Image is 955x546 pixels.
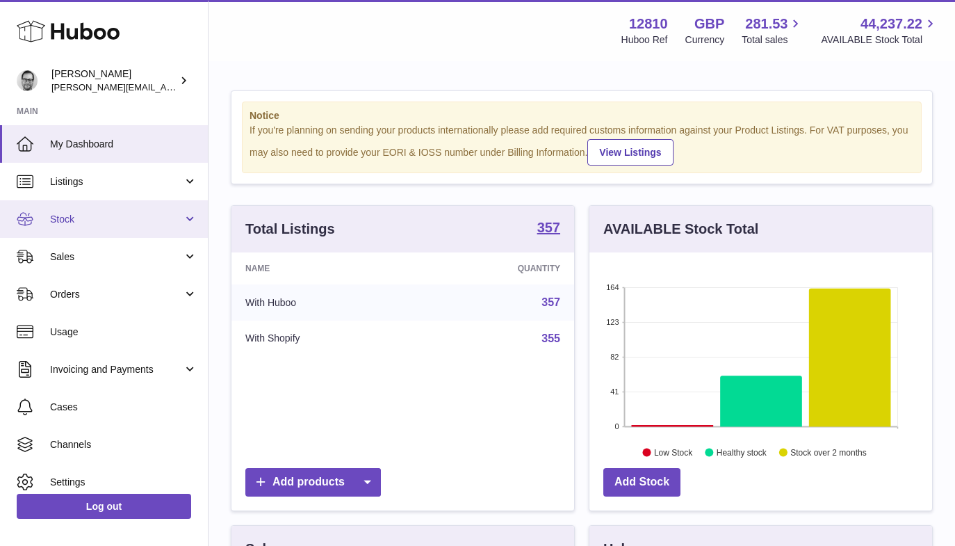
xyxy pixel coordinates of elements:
[50,288,183,301] span: Orders
[50,438,197,451] span: Channels
[685,33,725,47] div: Currency
[541,332,560,344] a: 355
[245,468,381,497] a: Add products
[51,81,279,93] span: [PERSON_NAME][EMAIL_ADDRESS][DOMAIN_NAME]
[610,387,619,396] text: 41
[231,252,416,284] th: Name
[860,15,922,33] span: 44,237.22
[742,33,803,47] span: Total sales
[50,175,183,188] span: Listings
[603,468,680,497] a: Add Stock
[654,447,693,457] text: Low Stock
[416,252,574,284] th: Quantity
[541,296,560,308] a: 357
[610,353,619,361] text: 82
[629,15,668,33] strong: 12810
[821,33,938,47] span: AVAILABLE Stock Total
[231,284,416,321] td: With Huboo
[17,70,38,91] img: alex@digidistiller.com
[603,220,758,239] h3: AVAILABLE Stock Total
[50,363,183,376] span: Invoicing and Payments
[587,139,673,166] a: View Listings
[742,15,803,47] a: 281.53 Total sales
[537,220,560,237] a: 357
[621,33,668,47] div: Huboo Ref
[250,109,914,122] strong: Notice
[245,220,335,239] h3: Total Listings
[51,67,177,94] div: [PERSON_NAME]
[717,447,767,457] text: Healthy stock
[50,476,197,489] span: Settings
[50,326,197,339] span: Usage
[50,138,197,151] span: My Dashboard
[231,321,416,357] td: With Shopify
[17,494,191,519] a: Log out
[50,250,183,264] span: Sales
[790,447,866,457] text: Stock over 2 months
[614,422,619,431] text: 0
[745,15,787,33] span: 281.53
[537,220,560,234] strong: 357
[50,213,183,226] span: Stock
[821,15,938,47] a: 44,237.22 AVAILABLE Stock Total
[50,401,197,414] span: Cases
[606,283,619,291] text: 164
[606,318,619,326] text: 123
[694,15,724,33] strong: GBP
[250,124,914,166] div: If you're planning on sending your products internationally please add required customs informati...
